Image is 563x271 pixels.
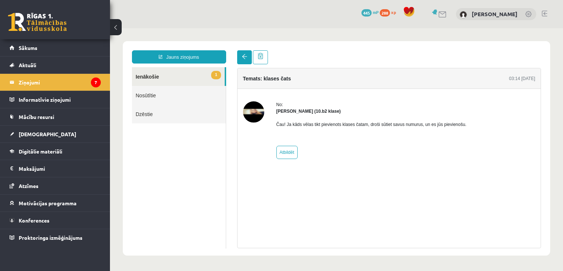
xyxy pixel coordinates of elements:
a: Aktuāli [10,57,101,73]
span: mP [373,9,379,15]
a: Sākums [10,39,101,56]
h4: Temats: klases čats [133,47,181,53]
a: Motivācijas programma [10,195,101,212]
i: 7 [91,77,101,87]
a: Atbildēt [166,118,188,131]
img: Felicita Rimeika [133,73,154,94]
span: Proktoringa izmēģinājums [19,234,82,241]
a: Ziņojumi7 [10,74,101,91]
p: Čau! Ja kāds vēlas tikt pievienots klases čatam, droši sūtiet savus numurus, un es jūs pievienošu. [166,93,357,100]
span: [DEMOGRAPHIC_DATA] [19,131,76,137]
span: 445 [361,9,372,17]
span: 288 [380,9,390,17]
a: Jauns ziņojums [22,22,116,35]
legend: Informatīvie ziņojumi [19,91,101,108]
div: No: [166,73,357,80]
a: Rīgas 1. Tālmācības vidusskola [8,13,67,31]
span: Digitālie materiāli [19,148,62,155]
img: Martins Safronovs [460,11,467,18]
a: [DEMOGRAPHIC_DATA] [10,126,101,142]
a: Konferences [10,212,101,229]
a: Digitālie materiāli [10,143,101,160]
a: Proktoringa izmēģinājums [10,229,101,246]
span: xp [391,9,396,15]
div: 03:14 [DATE] [399,47,425,54]
a: [PERSON_NAME] [472,10,518,18]
span: Atzīmes [19,183,38,189]
strong: [PERSON_NAME] (10.b2 klase) [166,80,231,86]
legend: Maksājumi [19,160,101,177]
span: Mācību resursi [19,113,54,120]
span: 1 [101,43,111,51]
a: Nosūtītie [22,58,116,76]
a: Mācību resursi [10,108,101,125]
span: Konferences [19,217,49,224]
a: 445 mP [361,9,379,15]
span: Sākums [19,44,37,51]
span: Motivācijas programma [19,200,77,206]
a: Maksājumi [10,160,101,177]
span: Aktuāli [19,62,36,68]
a: 288 xp [380,9,400,15]
a: Informatīvie ziņojumi [10,91,101,108]
legend: Ziņojumi [19,74,101,91]
a: Dzēstie [22,76,116,95]
a: 1Ienākošie [22,39,115,58]
a: Atzīmes [10,177,101,194]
